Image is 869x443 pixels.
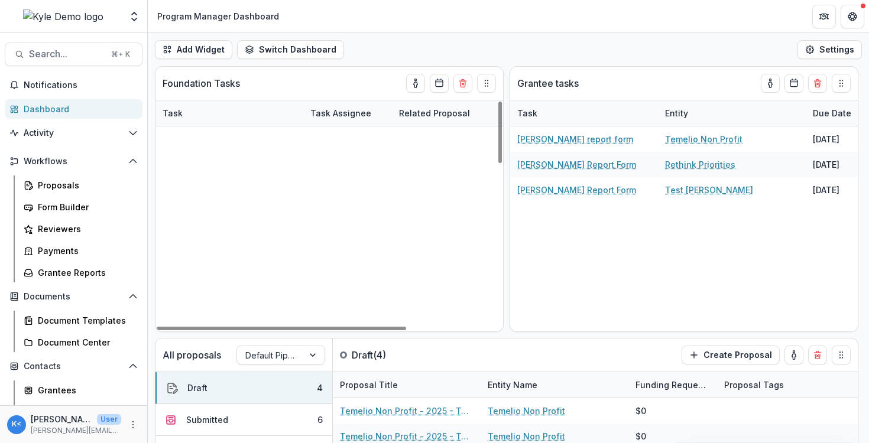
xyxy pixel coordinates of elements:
button: Delete card [808,346,827,364]
button: Notifications [5,76,142,95]
div: Document Templates [38,314,133,327]
a: Temelio Non Profit - 2025 - Temelio General [PERSON_NAME] [340,405,474,417]
a: Temelio Non Profit [488,405,565,417]
p: Foundation Tasks [163,76,240,90]
button: More [126,418,140,432]
button: Drag [832,74,851,93]
div: Form Builder [38,201,133,213]
button: Open entity switcher [126,5,142,28]
div: Proposal Tags [717,372,865,398]
p: Grantee tasks [517,76,579,90]
button: Open Activity [5,123,142,142]
div: Proposal Tags [717,379,791,391]
div: Draft [187,382,207,394]
button: Add Widget [155,40,232,59]
div: Reviewers [38,223,133,235]
button: Switch Dashboard [237,40,344,59]
button: toggle-assigned-to-me [761,74,780,93]
div: Grantee Reports [38,266,133,279]
button: Open Contacts [5,357,142,376]
button: Drag [477,74,496,93]
div: Task Assignee [303,100,392,126]
div: Funding Requested [628,372,717,398]
button: Calendar [784,74,803,93]
a: Constituents [19,402,142,422]
div: Proposals [38,179,133,191]
p: User [97,414,121,425]
div: Related Proposal [392,100,540,126]
div: Document Center [38,336,133,348]
div: 4 [317,382,323,394]
p: [PERSON_NAME] <[PERSON_NAME][EMAIL_ADDRESS][DOMAIN_NAME]> [31,413,92,425]
div: Task [510,100,658,126]
div: Task Assignee [303,107,378,119]
div: Program Manager Dashboard [157,10,279,22]
div: Entity Name [481,372,628,398]
button: Settings [797,40,862,59]
a: Grantees [19,380,142,400]
a: Reviewers [19,219,142,239]
button: Create Proposal [682,346,780,364]
div: Proposal Title [333,372,481,398]
span: Search... [29,48,104,60]
div: $0 [635,430,646,442]
div: Funding Requested [628,379,717,391]
div: Task [155,107,190,119]
a: Rethink Priorities [665,158,735,171]
div: Related Proposal [392,107,477,119]
div: Entity [658,107,695,119]
a: [PERSON_NAME] report form [517,133,633,145]
button: Submitted6 [155,404,332,436]
button: Open Workflows [5,152,142,171]
span: Contacts [24,361,124,372]
button: Partners [812,5,836,28]
div: $0 [635,405,646,417]
nav: breadcrumb [153,8,284,25]
div: ⌘ + K [109,48,132,61]
div: Kyle Ford <kyle+temelio+demo@trytemelio.com> [12,421,21,428]
button: Delete card [453,74,472,93]
span: Activity [24,128,124,138]
button: Get Help [841,5,864,28]
button: Open Documents [5,287,142,306]
button: Delete card [808,74,827,93]
div: Task [155,100,303,126]
span: Notifications [24,80,138,90]
a: Test [PERSON_NAME] [665,184,753,196]
div: 6 [317,413,323,426]
div: Proposal Title [333,379,405,391]
div: Task [510,107,544,119]
div: Entity [658,100,806,126]
div: Grantees [38,384,133,396]
button: toggle-assigned-to-me [784,346,803,364]
div: Payments [38,245,133,257]
a: [PERSON_NAME] Report Form [517,184,636,196]
a: [PERSON_NAME] Report Form [517,158,636,171]
div: Submitted [186,413,228,426]
button: toggle-assigned-to-me [406,74,425,93]
span: Documents [24,292,124,302]
a: Proposals [19,175,142,195]
p: Draft ( 4 ) [352,348,440,362]
a: Temelio Non Profit - 2025 - Temelio General [PERSON_NAME] [340,430,474,442]
img: Kyle Demo logo [23,9,103,24]
a: Dashboard [5,99,142,119]
a: Temelio Non Profit [665,133,742,145]
a: Payments [19,241,142,260]
span: Workflows [24,157,124,167]
button: Calendar [430,74,449,93]
a: Document Templates [19,311,142,330]
div: Due Date [806,107,858,119]
a: Document Center [19,333,142,352]
div: Entity Name [481,379,544,391]
button: Draft4 [155,372,332,404]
